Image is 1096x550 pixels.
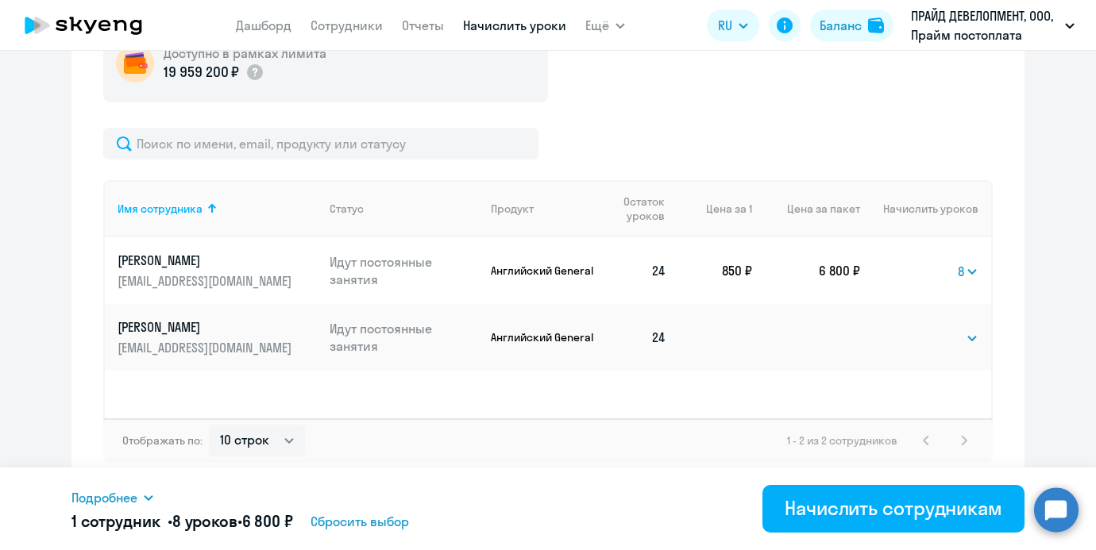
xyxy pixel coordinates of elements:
span: Подробнее [71,488,137,507]
td: 850 ₽ [679,237,752,304]
a: [PERSON_NAME][EMAIL_ADDRESS][DOMAIN_NAME] [118,318,317,356]
div: Начислить сотрудникам [785,495,1002,521]
div: Продукт [491,202,534,216]
span: RU [718,16,732,35]
p: [EMAIL_ADDRESS][DOMAIN_NAME] [118,272,295,290]
div: Имя сотрудника [118,202,317,216]
span: 6 800 ₽ [242,511,293,531]
button: RU [707,10,759,41]
span: Ещё [585,16,609,35]
td: 6 800 ₽ [752,237,860,304]
h5: Доступно в рамках лимита [164,44,326,62]
div: Баланс [820,16,862,35]
button: Балансbalance [810,10,893,41]
div: Имя сотрудника [118,202,203,216]
span: 8 уроков [172,511,237,531]
p: Английский General [491,330,598,344]
img: balance [868,17,884,33]
span: 1 - 2 из 2 сотрудников [787,433,897,448]
span: Остаток уроков [611,194,665,223]
p: [PERSON_NAME] [118,252,295,269]
p: Английский General [491,263,598,278]
th: Начислить уроков [860,180,991,237]
span: Сбросить выбор [311,512,409,531]
th: Цена за пакет [752,180,860,237]
p: ПРАЙД ДЕВЕЛОПМЕНТ, ООО, Прайм постоплата [911,6,1059,44]
a: [PERSON_NAME][EMAIL_ADDRESS][DOMAIN_NAME] [118,252,317,290]
p: Идут постоянные занятия [330,253,479,288]
div: Статус [330,202,479,216]
th: Цена за 1 [679,180,752,237]
p: 19 959 200 ₽ [164,62,239,83]
a: Начислить уроки [463,17,566,33]
img: wallet-circle.png [116,44,154,83]
span: Отображать по: [122,433,203,448]
a: Дашборд [236,17,291,33]
a: Сотрудники [311,17,383,33]
input: Поиск по имени, email, продукту или статусу [103,128,538,160]
a: Отчеты [402,17,444,33]
td: 24 [598,304,679,371]
div: Статус [330,202,364,216]
h5: 1 сотрудник • • [71,510,293,533]
button: Ещё [585,10,625,41]
p: [EMAIL_ADDRESS][DOMAIN_NAME] [118,339,295,356]
div: Продукт [491,202,598,216]
button: ПРАЙД ДЕВЕЛОПМЕНТ, ООО, Прайм постоплата [903,6,1082,44]
button: Начислить сотрудникам [762,485,1025,533]
td: 24 [598,237,679,304]
p: Идут постоянные занятия [330,320,479,355]
div: Остаток уроков [611,194,679,223]
p: [PERSON_NAME] [118,318,295,336]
